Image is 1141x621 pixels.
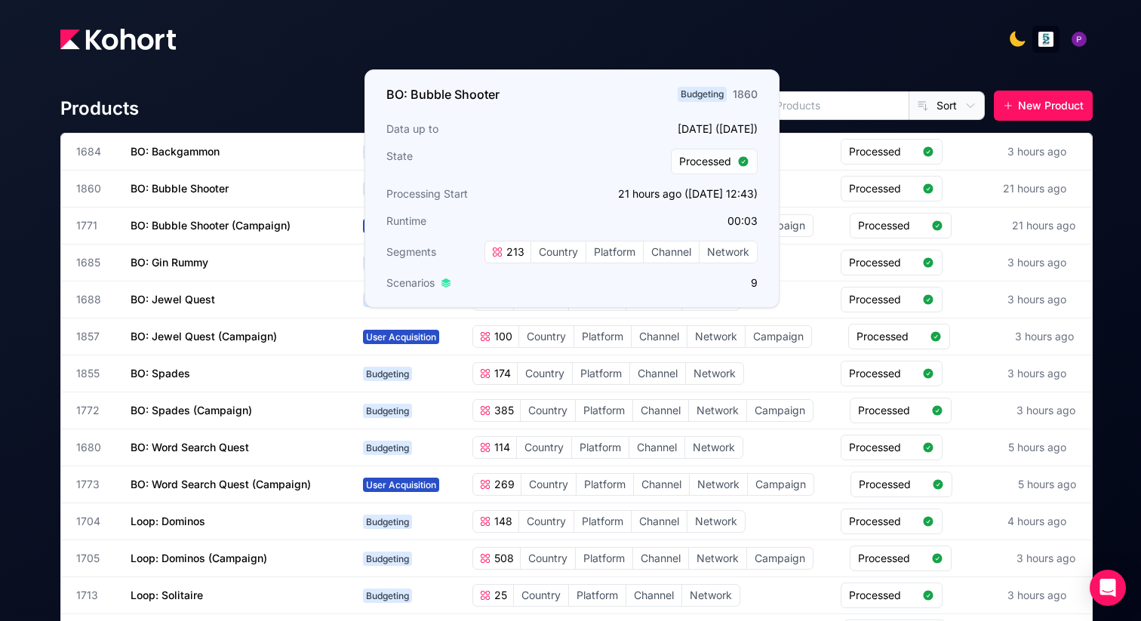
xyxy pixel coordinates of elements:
[131,404,252,417] span: BO: Spades (Campaign)
[519,326,574,347] span: Country
[519,511,574,532] span: Country
[746,326,811,347] span: Campaign
[386,149,567,174] h3: State
[1013,548,1078,569] div: 3 hours ago
[574,511,631,532] span: Platform
[76,255,112,270] span: 1685
[491,329,512,344] span: 100
[687,511,745,532] span: Network
[131,330,277,343] span: BO: Jewel Quest (Campaign)
[1004,289,1069,310] div: 3 hours ago
[131,145,220,158] span: BO: Backgammon
[849,440,916,455] span: Processed
[386,121,567,137] h3: Data up to
[849,366,916,381] span: Processed
[747,215,813,236] span: Campaign
[131,515,205,527] span: Loop: Dominos
[711,92,909,119] input: Search Products
[363,219,439,233] span: User Acquisition
[131,478,311,490] span: BO: Word Search Quest (Campaign)
[514,585,568,606] span: Country
[491,440,510,455] span: 114
[1013,400,1078,421] div: 3 hours ago
[1012,326,1077,347] div: 3 hours ago
[363,182,412,196] span: Budgeting
[363,367,412,381] span: Budgeting
[363,330,439,344] span: User Acquisition
[131,441,249,453] span: BO: Word Search Quest
[76,144,112,159] span: 1684
[521,474,576,495] span: Country
[569,585,626,606] span: Platform
[131,367,190,380] span: BO: Spades
[76,551,112,566] span: 1705
[363,256,412,270] span: Budgeting
[131,589,203,601] span: Loop: Solitaire
[491,588,507,603] span: 25
[747,548,813,569] span: Campaign
[60,97,139,121] h4: Products
[577,474,633,495] span: Platform
[1004,363,1069,384] div: 3 hours ago
[634,474,689,495] span: Channel
[1005,437,1069,458] div: 5 hours ago
[586,241,643,263] span: Platform
[1090,570,1126,606] div: Open Intercom Messenger
[682,585,740,606] span: Network
[76,218,112,233] span: 1771
[747,400,813,421] span: Campaign
[363,552,412,566] span: Budgeting
[685,437,743,458] span: Network
[76,329,112,344] span: 1857
[517,437,571,458] span: Country
[386,85,500,103] h3: BO: Bubble Shooter
[1000,178,1069,199] div: 21 hours ago
[386,186,567,201] h3: Processing Start
[577,186,758,201] p: 21 hours ago ([DATE] 12:43)
[131,293,215,306] span: BO: Jewel Quest
[858,218,925,233] span: Processed
[1015,474,1079,495] div: 5 hours ago
[630,363,685,384] span: Channel
[60,29,176,50] img: Kohort logo
[491,477,515,492] span: 269
[573,363,629,384] span: Platform
[629,437,684,458] span: Channel
[1004,141,1069,162] div: 3 hours ago
[386,275,435,291] span: Scenarios
[644,241,699,263] span: Channel
[849,144,916,159] span: Processed
[518,363,572,384] span: Country
[363,515,412,529] span: Budgeting
[363,478,439,492] span: User Acquisition
[491,551,514,566] span: 508
[1004,585,1069,606] div: 3 hours ago
[503,244,524,260] span: 213
[576,400,632,421] span: Platform
[849,514,916,529] span: Processed
[849,181,916,196] span: Processed
[690,474,747,495] span: Network
[363,404,412,418] span: Budgeting
[849,292,916,307] span: Processed
[689,400,746,421] span: Network
[76,440,112,455] span: 1680
[521,548,575,569] span: Country
[76,366,112,381] span: 1855
[363,441,412,455] span: Budgeting
[131,182,229,195] span: BO: Bubble Shooter
[491,514,512,529] span: 148
[521,400,575,421] span: Country
[577,275,758,291] p: 9
[633,548,688,569] span: Channel
[858,403,925,418] span: Processed
[632,511,687,532] span: Channel
[626,585,681,606] span: Channel
[76,514,112,529] span: 1704
[700,241,757,263] span: Network
[363,293,412,307] span: Budgeting
[76,292,112,307] span: 1688
[727,214,758,227] app-duration-counter: 00:03
[531,241,586,263] span: Country
[858,551,925,566] span: Processed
